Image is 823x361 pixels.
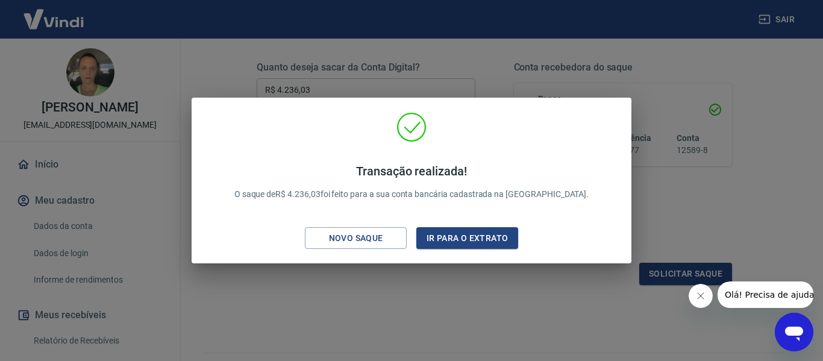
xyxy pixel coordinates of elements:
span: Olá! Precisa de ajuda? [7,8,101,18]
iframe: Fechar mensagem [689,284,713,308]
p: O saque de R$ 4.236,03 foi feito para a sua conta bancária cadastrada na [GEOGRAPHIC_DATA]. [234,164,589,201]
iframe: Mensagem da empresa [718,281,813,308]
button: Novo saque [305,227,407,250]
h4: Transação realizada! [234,164,589,178]
div: Novo saque [314,231,398,246]
button: Ir para o extrato [416,227,518,250]
iframe: Botão para abrir a janela de mensagens [775,313,813,351]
